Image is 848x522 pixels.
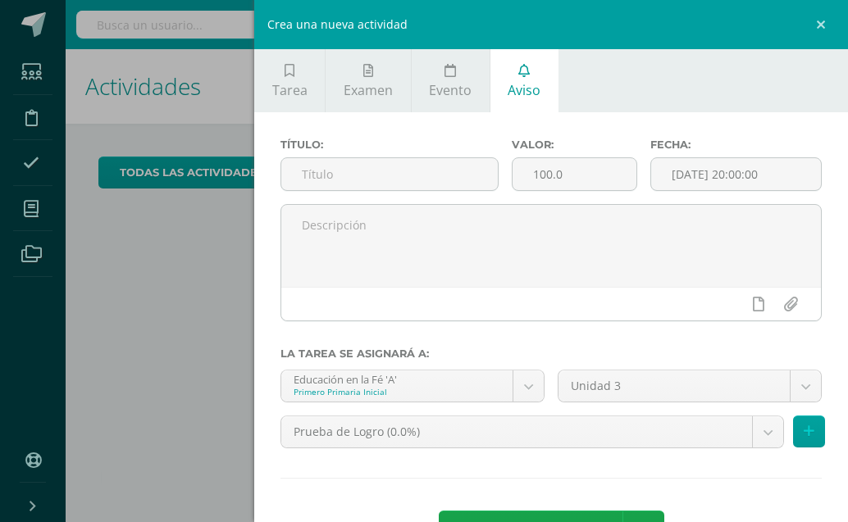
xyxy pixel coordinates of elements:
[650,138,822,151] label: Fecha:
[294,416,740,447] span: Prueba de Logro (0.0%)
[512,138,637,151] label: Valor:
[281,416,783,447] a: Prueba de Logro (0.0%)
[294,370,500,386] div: Educación en la Fé 'A'
[558,370,821,402] a: Unidad 3
[344,81,393,99] span: Examen
[254,49,325,112] a: Tarea
[571,370,777,402] span: Unidad 3
[412,49,490,112] a: Evento
[294,386,500,397] div: Primero Primaria Inicial
[429,81,472,99] span: Evento
[513,158,636,190] input: Puntos máximos
[490,49,558,112] a: Aviso
[326,49,410,112] a: Examen
[272,81,308,99] span: Tarea
[651,158,821,190] input: Fecha de entrega
[508,81,540,99] span: Aviso
[281,370,544,402] a: Educación en la Fé 'A'Primero Primaria Inicial
[280,347,822,360] label: La tarea se asignará a:
[280,138,499,151] label: Título:
[281,158,498,190] input: Título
